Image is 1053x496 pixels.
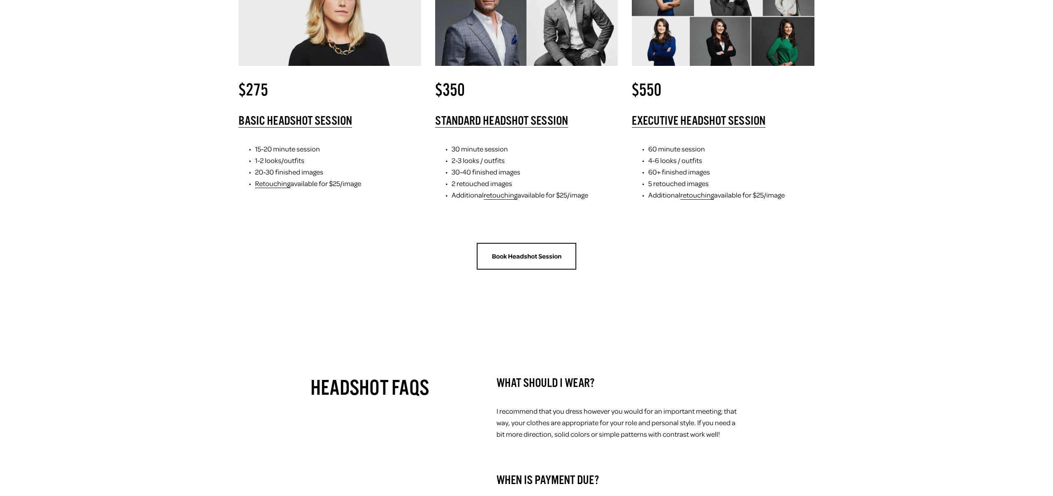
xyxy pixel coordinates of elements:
p: 1-2 looks/outfits [255,154,421,166]
a: Book Headshot Session [477,243,576,270]
h3: $550 [632,80,661,100]
p: 20-30 finished images [255,166,421,177]
p: I recommend that you dress however you would for an important meeting; that way, your clothes are... [496,405,742,440]
h4: WHEN IS PAYMENT DUE? [496,471,742,489]
p: 5 retouched images [648,177,814,189]
h4: What SHOULD I WEAR? [496,374,742,392]
p: available for $25/image [255,177,421,189]
p: 60+ finished images [648,166,814,177]
p: 15-20 minute session [255,143,421,154]
p: 2-3 looks / outfits [452,154,618,166]
a: executive headshot session [632,113,765,128]
p: Additional available for $25/image [648,189,814,200]
h3: $350 [435,80,465,100]
p: Additional available for $25/image [452,189,618,200]
p: 60 minute session [648,143,814,154]
a: retouching [680,190,714,199]
a: retouching [484,190,517,199]
p: 2 retouched images [452,177,618,189]
h2: Headshot FAQs [311,374,482,403]
a: standard headshot session [435,113,568,128]
p: 30-40 finished images [452,166,618,177]
p: 4-6 looks / outfits [648,154,814,166]
h3: $275 [239,80,268,100]
a: Retouching [255,179,290,188]
p: 30 minute session [452,143,618,154]
a: Basic Headshot Session [239,113,352,128]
